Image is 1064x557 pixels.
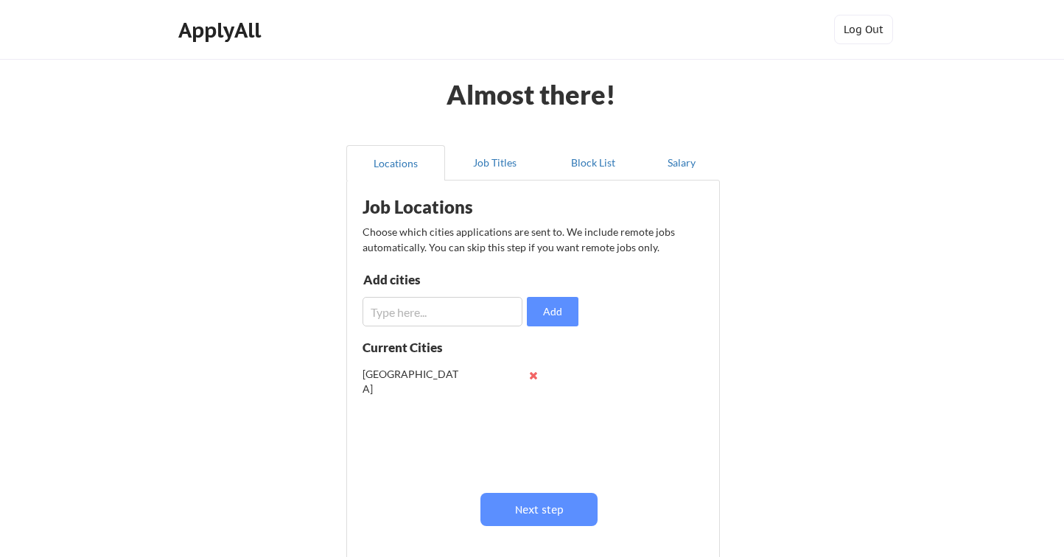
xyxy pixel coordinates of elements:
[429,81,634,108] div: Almost there!
[643,145,720,181] button: Salary
[363,367,459,396] div: [GEOGRAPHIC_DATA]
[834,15,893,44] button: Log Out
[346,145,445,181] button: Locations
[363,341,475,354] div: Current Cities
[363,224,701,255] div: Choose which cities applications are sent to. We include remote jobs automatically. You can skip ...
[480,493,598,526] button: Next step
[363,273,516,286] div: Add cities
[363,198,548,216] div: Job Locations
[445,145,544,181] button: Job Titles
[527,297,578,326] button: Add
[544,145,643,181] button: Block List
[178,18,265,43] div: ApplyAll
[363,297,522,326] input: Type here...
